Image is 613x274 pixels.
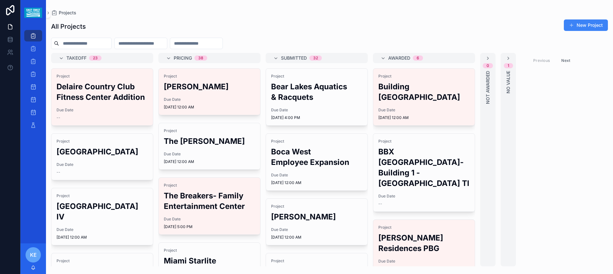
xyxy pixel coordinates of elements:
h2: Bear Lakes Aquatics & Racquets [271,81,362,102]
span: Project [57,139,148,144]
span: Projects [59,10,76,16]
a: ProjectBear Lakes Aquatics & RacquetsDue Date[DATE] 4:00 PM [266,68,368,126]
a: ProjectBuilding [GEOGRAPHIC_DATA]Due Date[DATE] 12:00 AM [373,68,475,126]
h2: [GEOGRAPHIC_DATA] [57,146,148,157]
span: [DATE] 12:00 AM [164,105,255,110]
h2: [PERSON_NAME] Residences PBG [378,233,470,254]
div: 1 [508,63,509,68]
span: Due Date [378,107,470,113]
h2: The [PERSON_NAME] [164,136,255,146]
span: Due Date [57,227,148,232]
a: Project[PERSON_NAME]Due Date[DATE] 12:00 AM [266,198,368,245]
span: Takeoff [66,55,87,61]
span: Project [378,74,470,79]
span: Project [57,74,148,79]
span: Due Date [57,162,148,167]
span: Project [271,258,362,263]
a: Project[PERSON_NAME]Due Date[DATE] 12:00 AM [158,68,261,115]
span: Project [164,128,255,133]
span: Project [378,139,470,144]
h1: All Projects [51,22,86,31]
span: Due Date [378,194,470,199]
span: Project [271,139,362,144]
span: Due Date [271,227,362,232]
a: Project[GEOGRAPHIC_DATA] IVDue Date[DATE] 12:00 AM [51,188,153,245]
span: Due Date [164,97,255,102]
span: Due Date [271,107,362,113]
div: scrollable content [20,26,46,139]
span: [DATE] 12:00 AM [271,180,362,185]
button: Next [557,56,575,65]
span: Due Date [57,107,148,113]
div: 6 [417,56,419,61]
span: [DATE] 12:00 AM [57,235,148,240]
div: 0 [487,63,489,68]
span: Project [378,225,470,230]
span: [DATE] 4:00 PM [271,115,362,120]
span: Due Date [164,217,255,222]
div: 23 [93,56,98,61]
span: -- [57,115,60,120]
span: Project [164,248,255,253]
a: ProjectBBX [GEOGRAPHIC_DATA]-Building 1 - [GEOGRAPHIC_DATA] TIDue Date-- [373,133,475,212]
span: Not Awarded [485,71,491,104]
h2: Building [GEOGRAPHIC_DATA] [378,81,470,102]
button: New Project [564,19,608,31]
span: Project [271,204,362,209]
img: App logo [24,8,42,18]
h2: [PERSON_NAME] [164,81,255,92]
span: [DATE] 5:00 PM [164,224,255,229]
span: Project [57,193,148,198]
span: Due Date [378,259,470,264]
h2: Miami Starlite [164,255,255,266]
h2: Delaire Country Club Fitness Center Addition [57,81,148,102]
span: Awarded [388,55,410,61]
span: -- [57,170,60,175]
a: Projects [51,10,76,16]
span: Project [271,74,362,79]
a: ProjectDelaire Country Club Fitness Center AdditionDue Date-- [51,68,153,126]
span: [DATE] 12:00 AM [271,235,362,240]
h2: [PERSON_NAME] [271,211,362,222]
h2: The Breakers- Family Entertainment Center [164,190,255,211]
a: ProjectThe [PERSON_NAME]Due Date[DATE] 12:00 AM [158,123,261,170]
span: Project [57,258,148,263]
span: Submitted [281,55,307,61]
span: [DATE] 12:00 AM [164,159,255,164]
span: Project [164,183,255,188]
div: 38 [198,56,203,61]
a: ProjectThe Breakers- Family Entertainment CenterDue Date[DATE] 5:00 PM [158,177,261,235]
span: Project [164,74,255,79]
span: Pricing [174,55,192,61]
h2: Boca West Employee Expansion [271,146,362,167]
a: ProjectBoca West Employee ExpansionDue Date[DATE] 12:00 AM [266,133,368,191]
span: No value [505,71,511,93]
span: -- [378,201,382,206]
h2: [GEOGRAPHIC_DATA] IV [57,201,148,222]
span: KE [30,251,37,259]
h2: BBX [GEOGRAPHIC_DATA]-Building 1 - [GEOGRAPHIC_DATA] TI [378,146,470,189]
a: Project[GEOGRAPHIC_DATA]Due Date-- [51,133,153,180]
span: [DATE] 12:00 AM [378,115,470,120]
span: Due Date [271,173,362,178]
span: Due Date [164,152,255,157]
div: 32 [313,56,318,61]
